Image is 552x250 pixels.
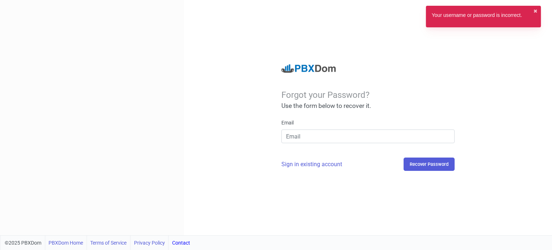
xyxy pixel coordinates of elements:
[90,236,126,250] a: Terms of Service
[281,161,342,168] a: Sign in existing account
[281,119,294,127] label: Email
[404,158,455,171] button: Recover Password
[281,129,455,143] input: Email
[5,236,190,250] div: ©2025 PBXDom
[281,102,371,109] span: Use the form below to recover it.
[49,236,83,250] a: PBXDom Home
[172,236,190,250] a: Contact
[281,90,455,100] div: Forgot your Password?
[134,236,165,250] a: Privacy Policy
